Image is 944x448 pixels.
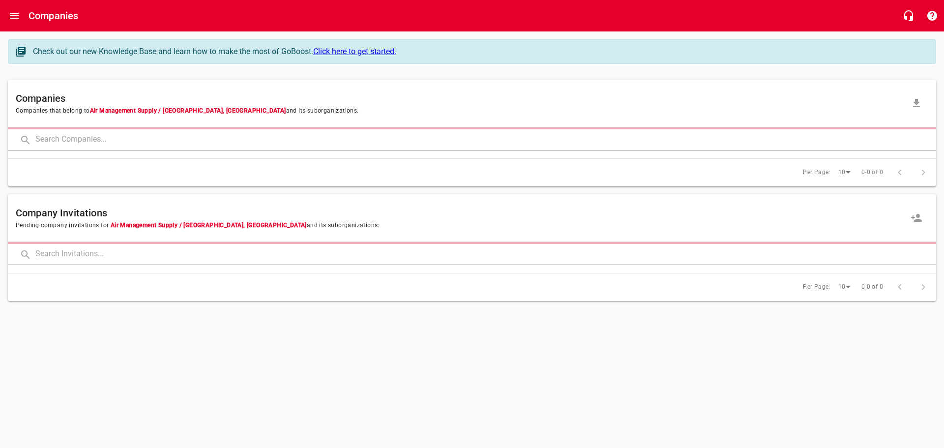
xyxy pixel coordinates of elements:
a: Click here to get started. [313,47,396,56]
span: 0-0 of 0 [861,282,883,292]
button: Support Portal [920,4,944,28]
div: 10 [834,280,854,294]
button: Download companies [905,91,928,115]
span: Air Management Supply / [GEOGRAPHIC_DATA], [GEOGRAPHIC_DATA] [90,107,286,114]
span: Per Page: [803,168,830,178]
button: Invite a new company [905,206,928,230]
h6: Companies [29,8,78,24]
div: 10 [834,166,854,179]
span: 0-0 of 0 [861,168,883,178]
span: Companies that belong to and its suborganizations. [16,106,905,116]
h6: Company Invitations [16,205,905,221]
button: Live Chat [897,4,920,28]
input: Search Companies... [35,129,936,150]
span: Pending company invitations for and its suborganizations. [16,221,905,231]
div: Check out our new Knowledge Base and learn how to make the most of GoBoost. [33,46,926,58]
span: Per Page: [803,282,830,292]
h6: Companies [16,90,905,106]
span: Air Management Supply / [GEOGRAPHIC_DATA], [GEOGRAPHIC_DATA] [109,222,306,229]
button: Open drawer [2,4,26,28]
input: Search Invitations... [35,244,936,265]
